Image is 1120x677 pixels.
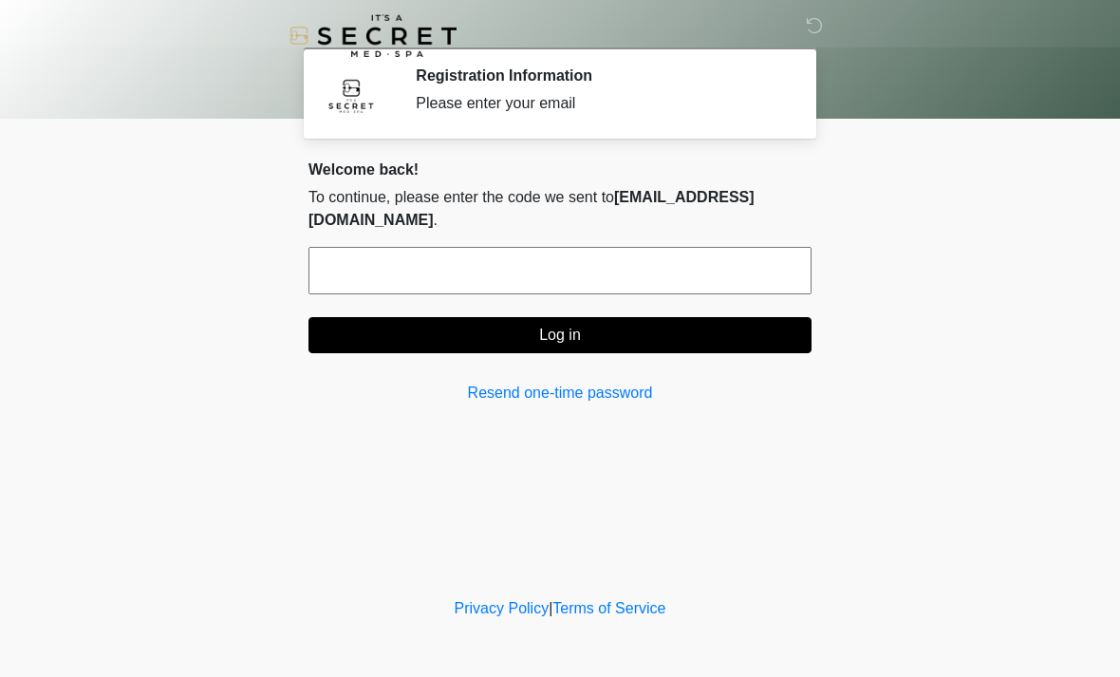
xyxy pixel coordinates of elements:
[323,66,380,123] img: Agent Avatar
[289,14,457,57] img: It's A Secret Med Spa Logo
[416,66,783,85] h2: Registration Information
[552,600,665,616] a: Terms of Service
[308,160,812,179] h2: Welcome back!
[549,600,552,616] a: |
[308,382,812,404] a: Resend one-time password
[416,92,783,115] div: Please enter your email
[455,600,550,616] a: Privacy Policy
[308,186,812,232] p: To continue, please enter the code we sent to .
[308,317,812,353] button: Log in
